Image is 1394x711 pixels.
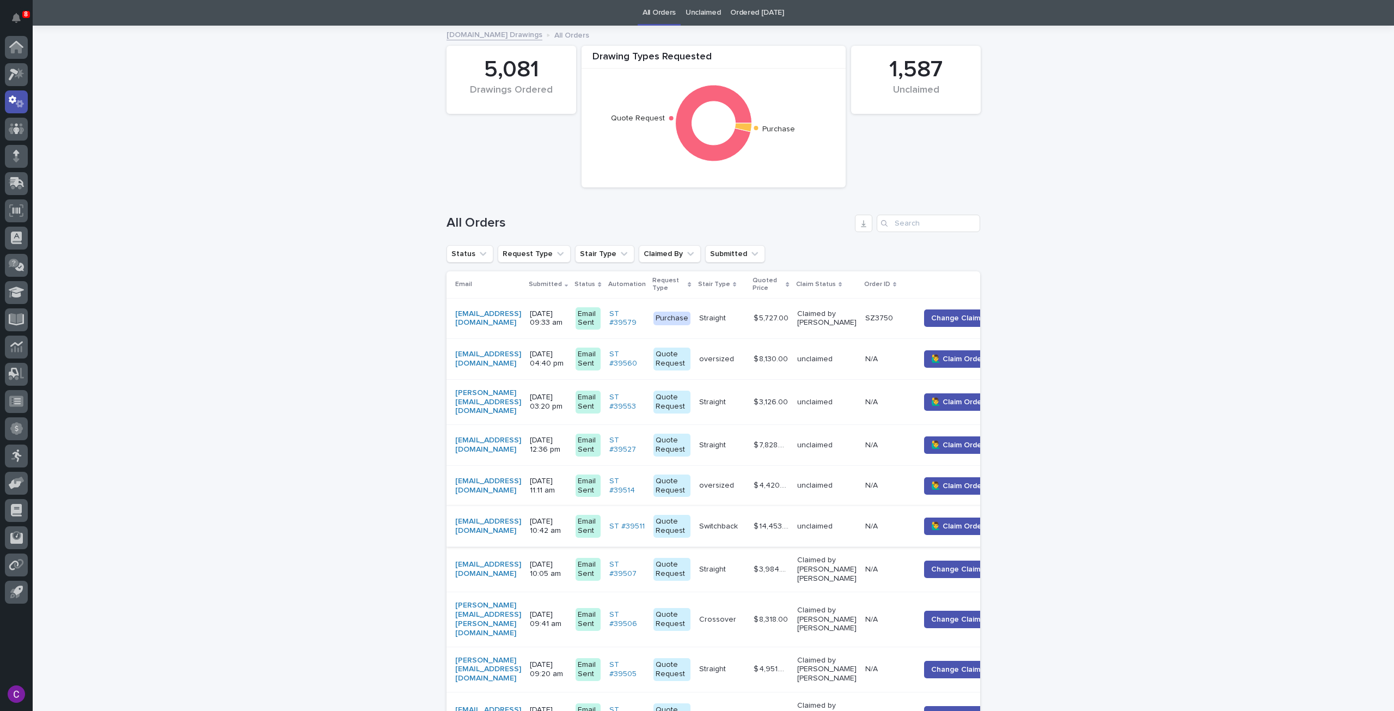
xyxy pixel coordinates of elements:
[653,348,690,370] div: Quote Request
[699,353,736,364] p: oversized
[609,393,645,411] a: ST #39553
[14,13,28,31] div: Notifications8
[609,436,645,454] a: ST #39527
[608,278,646,290] p: Automation
[797,481,857,490] p: unclaimed
[797,556,857,583] p: Claimed by [PERSON_NAME] [PERSON_NAME]
[924,661,995,678] button: Change Claimer
[653,658,690,681] div: Quote Request
[447,298,1012,339] tr: [EMAIL_ADDRESS][DOMAIN_NAME] [DATE] 09:33 amEmail SentST #39579 PurchaseStraightStraight $ 5,727....
[754,353,790,364] p: $ 8,130.00
[447,546,1012,592] tr: [EMAIL_ADDRESS][DOMAIN_NAME] [DATE] 10:05 amEmail SentST #39507 Quote RequestStraightStraight $ 3...
[574,278,595,290] p: Status
[924,309,995,327] button: Change Claimer
[582,51,846,69] div: Drawing Types Requested
[865,520,880,531] p: N/A
[797,656,857,683] p: Claimed by [PERSON_NAME] [PERSON_NAME]
[530,560,567,579] p: [DATE] 10:05 am
[609,610,645,629] a: ST #39506
[653,391,690,414] div: Quote Request
[870,56,962,83] div: 1,587
[797,606,857,633] p: Claimed by [PERSON_NAME] [PERSON_NAME]
[699,563,728,574] p: Straight
[754,439,791,450] p: $ 7,828.00
[530,610,567,629] p: [DATE] 09:41 am
[699,396,728,407] p: Straight
[447,245,493,263] button: Status
[455,477,521,495] a: [EMAIL_ADDRESS][DOMAIN_NAME]
[465,84,558,107] div: Drawings Ordered
[576,608,600,631] div: Email Sent
[447,215,851,231] h1: All Orders
[865,563,880,574] p: N/A
[576,515,600,538] div: Email Sent
[865,312,895,323] p: SZ3750
[576,658,600,681] div: Email Sent
[864,278,890,290] p: Order ID
[754,663,791,674] p: $ 4,951.00
[447,465,1012,506] tr: [EMAIL_ADDRESS][DOMAIN_NAME] [DATE] 11:11 amEmail SentST #39514 Quote Requestoversizedoversized $...
[529,278,562,290] p: Submitted
[455,656,521,683] a: [PERSON_NAME][EMAIL_ADDRESS][DOMAIN_NAME]
[554,28,589,40] p: All Orders
[924,436,992,454] button: 🙋‍♂️ Claim Order
[865,396,880,407] p: N/A
[931,481,985,491] span: 🙋‍♂️ Claim Order
[609,522,645,531] a: ST #39511
[754,312,791,323] p: $ 5,727.00
[865,613,880,624] p: N/A
[924,350,992,368] button: 🙋‍♂️ Claim Order
[653,608,690,631] div: Quote Request
[762,126,795,133] text: Purchase
[576,348,600,370] div: Email Sent
[754,613,790,624] p: $ 8,318.00
[797,441,857,450] p: unclaimed
[754,520,791,531] p: $ 14,453.00
[609,560,645,579] a: ST #39507
[639,245,701,263] button: Claimed By
[530,436,567,454] p: [DATE] 12:36 pm
[609,660,645,679] a: ST #39505
[576,307,600,330] div: Email Sent
[931,564,988,575] span: Change Claimer
[699,613,738,624] p: Crossover
[797,309,857,328] p: Claimed by [PERSON_NAME]
[865,479,880,490] p: N/A
[653,515,690,538] div: Quote Request
[609,309,645,328] a: ST #39579
[611,114,665,122] text: Quote Request
[455,350,521,368] a: [EMAIL_ADDRESS][DOMAIN_NAME]
[699,520,740,531] p: Switchback
[530,393,567,411] p: [DATE] 03:20 pm
[498,245,571,263] button: Request Type
[931,313,988,324] span: Change Claimer
[870,84,962,107] div: Unclaimed
[698,278,730,290] p: Stair Type
[699,312,728,323] p: Straight
[797,398,857,407] p: unclaimed
[796,278,836,290] p: Claim Status
[931,397,985,408] span: 🙋‍♂️ Claim Order
[530,660,567,679] p: [DATE] 09:20 am
[877,215,980,232] input: Search
[924,611,995,628] button: Change Claimer
[754,396,790,407] p: $ 3,126.00
[931,664,988,675] span: Change Claimer
[455,436,521,454] a: [EMAIL_ADDRESS][DOMAIN_NAME]
[924,393,992,411] button: 🙋‍♂️ Claim Order
[653,475,690,497] div: Quote Request
[753,275,784,295] p: Quoted Price
[754,563,791,574] p: $ 3,984.00
[653,434,690,457] div: Quote Request
[447,506,1012,547] tr: [EMAIL_ADDRESS][DOMAIN_NAME] [DATE] 10:42 amEmail SentST #39511 Quote RequestSwitchbackSwitchback...
[576,558,600,581] div: Email Sent
[24,10,28,18] p: 8
[865,439,880,450] p: N/A
[931,440,985,451] span: 🙋‍♂️ Claim Order
[530,350,567,368] p: [DATE] 04:40 pm
[576,475,600,497] div: Email Sent
[924,561,995,578] button: Change Claimer
[754,479,791,490] p: $ 4,420.00
[447,339,1012,380] tr: [EMAIL_ADDRESS][DOMAIN_NAME] [DATE] 04:40 pmEmail SentST #39560 Quote Requestoversizedoversized $...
